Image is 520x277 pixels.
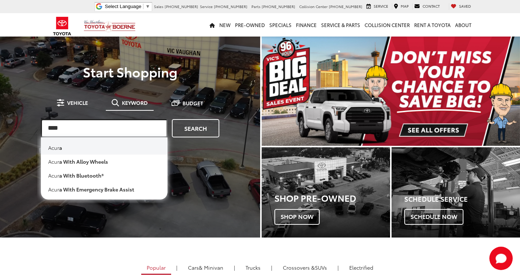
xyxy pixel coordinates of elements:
a: Service & Parts: Opens in a new tab [319,13,362,37]
ul: Search Suggestions [41,137,167,200]
button: Toggle Chat Window [489,247,513,270]
li: acur [41,155,167,168]
b: a with alloy wheels [59,158,108,165]
a: About [453,13,474,37]
a: My Saved Vehicles [449,3,473,10]
span: Select Language [105,4,141,9]
a: Finance [294,13,319,37]
a: Cars [182,261,229,274]
a: Contact [412,3,442,10]
span: & Minivan [199,264,223,271]
a: Map [392,3,411,10]
a: Specials [267,13,294,37]
span: Service [200,4,213,9]
span: [PHONE_NUMBER] [262,4,295,9]
svg: Start Chat [489,247,513,270]
a: Home [207,13,217,37]
span: Contact [423,3,440,9]
a: Trucks [240,261,266,274]
span: Sales [154,4,163,9]
a: Select Language​ [105,4,150,9]
a: Collision Center [362,13,412,37]
b: a [59,144,62,151]
a: Pre-Owned [233,13,267,37]
b: a with emergency brake assist [59,186,134,193]
a: Schedule Service Schedule Now [392,147,520,238]
a: Service [365,3,390,10]
li: acur [41,182,167,196]
span: Parts [251,4,261,9]
h4: Schedule Service [404,196,520,203]
a: SUVs [277,261,332,274]
span: Crossovers & [283,264,315,271]
span: Vehicle [67,100,88,105]
a: Shop Pre-Owned Shop Now [262,147,390,238]
li: | [269,264,274,271]
span: Map [401,3,409,9]
b: a with bluetooth® [59,172,104,179]
img: Vic Vaughan Toyota of Boerne [84,20,136,33]
div: Toyota [392,147,520,238]
span: Collision Center [299,4,328,9]
span: [PHONE_NUMBER] [329,4,362,9]
span: Saved [459,3,471,9]
span: Keyword [122,100,148,105]
span: ▼ [145,4,150,9]
li: acur [41,168,167,182]
span: [PHONE_NUMBER] [214,4,247,9]
li: | [232,264,237,271]
img: Toyota [49,14,76,38]
li: | [174,264,179,271]
span: Service [374,3,388,9]
h3: Shop Pre-Owned [274,193,390,202]
div: Toyota [262,147,390,238]
a: Electrified [344,261,379,274]
a: New [217,13,233,37]
a: Popular [141,261,171,275]
span: Shop Now [274,209,320,224]
span: Budget [182,100,203,106]
li: | [336,264,340,271]
a: Rent a Toyota [412,13,453,37]
span: [PHONE_NUMBER] [165,4,198,9]
a: Search [172,119,219,137]
span: Schedule Now [404,209,463,224]
li: acur [41,137,167,155]
p: Start Shopping [31,64,230,79]
li: acur [41,196,167,210]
